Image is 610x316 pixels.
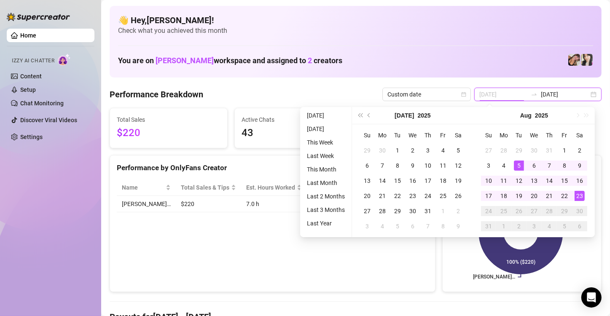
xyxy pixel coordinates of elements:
[529,176,539,186] div: 13
[453,206,463,216] div: 2
[438,191,448,201] div: 25
[377,145,387,155] div: 30
[559,145,570,155] div: 1
[390,143,405,158] td: 2025-07-01
[20,100,64,107] a: Chat Monitoring
[557,219,572,234] td: 2025-09-05
[392,221,403,231] div: 5
[496,158,511,173] td: 2025-08-04
[484,161,494,171] div: 3
[408,191,418,201] div: 23
[451,158,466,173] td: 2025-07-12
[375,188,390,204] td: 2025-07-21
[496,173,511,188] td: 2025-08-11
[481,188,496,204] td: 2025-08-17
[420,143,435,158] td: 2025-07-03
[117,115,220,124] span: Total Sales
[542,173,557,188] td: 2025-08-14
[304,137,348,147] li: This Week
[527,173,542,188] td: 2025-08-13
[559,191,570,201] div: 22
[527,158,542,173] td: 2025-08-06
[559,206,570,216] div: 29
[405,158,420,173] td: 2025-07-09
[375,204,390,219] td: 2025-07-28
[405,128,420,143] th: We
[557,158,572,173] td: 2025-08-08
[435,219,451,234] td: 2025-08-08
[511,173,527,188] td: 2025-08-12
[12,57,54,65] span: Izzy AI Chatter
[542,219,557,234] td: 2025-09-04
[535,107,548,124] button: Choose a year
[544,206,554,216] div: 28
[122,183,164,192] span: Name
[438,221,448,231] div: 8
[542,204,557,219] td: 2025-08-28
[481,173,496,188] td: 2025-08-10
[20,117,77,123] a: Discover Viral Videos
[360,204,375,219] td: 2025-07-27
[575,206,585,216] div: 30
[511,204,527,219] td: 2025-08-26
[241,196,307,212] td: 7.0 h
[423,221,433,231] div: 7
[375,158,390,173] td: 2025-07-07
[377,221,387,231] div: 4
[435,143,451,158] td: 2025-07-04
[544,221,554,231] div: 4
[453,176,463,186] div: 19
[514,145,524,155] div: 29
[181,183,229,192] span: Total Sales & Tips
[481,158,496,173] td: 2025-08-03
[304,191,348,201] li: Last 2 Months
[529,191,539,201] div: 20
[242,125,345,141] span: 43
[514,221,524,231] div: 2
[20,73,42,80] a: Content
[499,206,509,216] div: 25
[390,158,405,173] td: 2025-07-08
[479,90,527,99] input: Start date
[405,173,420,188] td: 2025-07-16
[496,219,511,234] td: 2025-09-01
[499,191,509,201] div: 18
[559,176,570,186] div: 15
[451,204,466,219] td: 2025-08-02
[408,161,418,171] div: 9
[557,204,572,219] td: 2025-08-29
[496,188,511,204] td: 2025-08-18
[575,221,585,231] div: 6
[420,173,435,188] td: 2025-07-17
[390,219,405,234] td: 2025-08-05
[423,176,433,186] div: 17
[451,188,466,204] td: 2025-07-26
[304,218,348,228] li: Last Year
[304,124,348,134] li: [DATE]
[360,158,375,173] td: 2025-07-06
[58,54,71,66] img: AI Chatter
[559,221,570,231] div: 5
[420,128,435,143] th: Th
[484,221,494,231] div: 31
[392,206,403,216] div: 29
[405,143,420,158] td: 2025-07-02
[484,145,494,155] div: 27
[499,221,509,231] div: 1
[453,161,463,171] div: 12
[438,176,448,186] div: 18
[451,173,466,188] td: 2025-07-19
[484,206,494,216] div: 24
[481,128,496,143] th: Su
[572,143,587,158] td: 2025-08-02
[544,191,554,201] div: 21
[484,191,494,201] div: 17
[423,161,433,171] div: 10
[420,188,435,204] td: 2025-07-24
[514,191,524,201] div: 19
[496,143,511,158] td: 2025-07-28
[408,176,418,186] div: 16
[461,92,466,97] span: calendar
[304,164,348,174] li: This Month
[542,188,557,204] td: 2025-08-21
